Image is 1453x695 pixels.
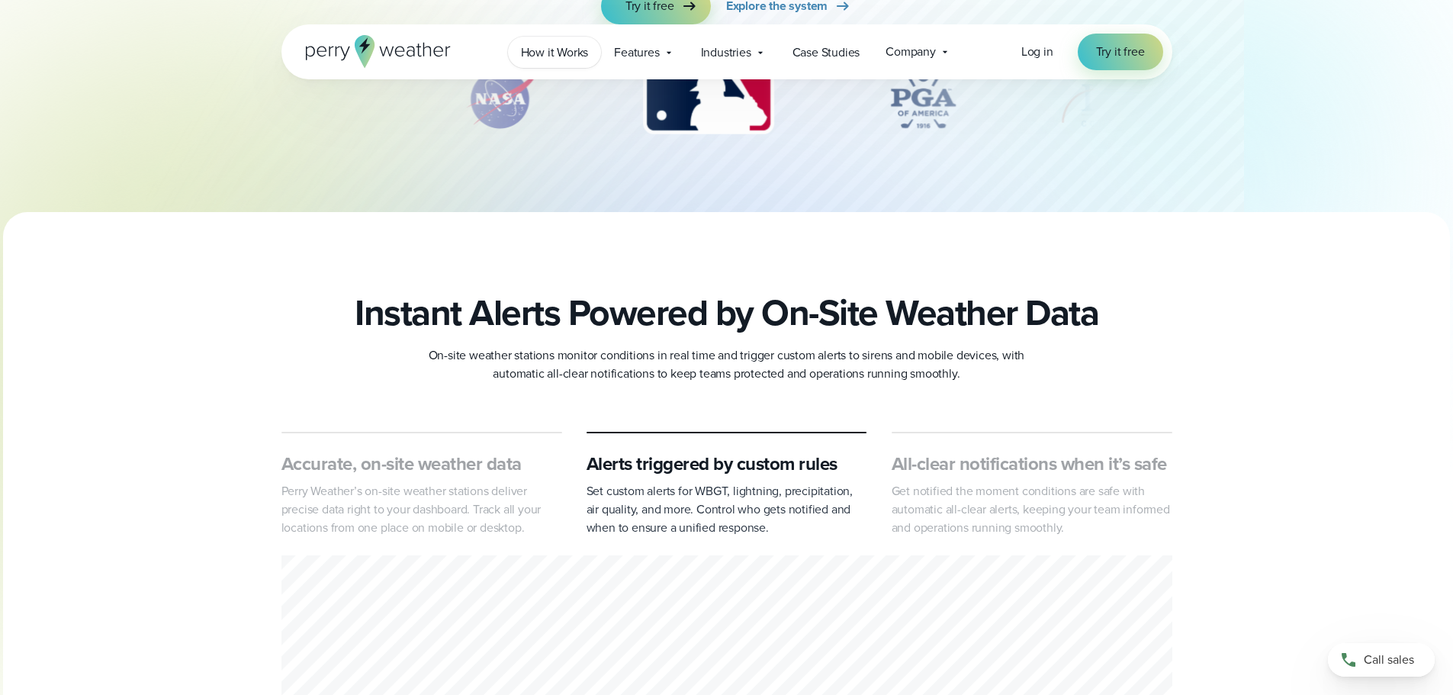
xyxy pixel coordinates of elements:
[892,452,1172,476] h3: All-clear notifications when it’s safe
[587,482,867,537] p: Set custom alerts for WBGT, lightning, precipitation, air quality, and more. Control who gets not...
[158,61,375,137] div: 1 of 12
[1057,61,1179,137] img: DPR-Construction.svg
[701,43,751,62] span: Industries
[1096,43,1145,61] span: Try it free
[521,43,589,62] span: How it Works
[792,43,860,62] span: Case Studies
[892,482,1172,537] p: Get notified the moment conditions are safe with automatic all-clear alerts, keeping your team in...
[448,61,555,137] img: NASA.svg
[628,61,789,137] img: MLB.svg
[355,291,1098,334] h2: Instant Alerts Powered by On-Site Weather Data
[1328,643,1435,677] a: Call sales
[1364,651,1414,669] span: Call sales
[281,482,562,537] p: Perry Weather’s on-site weather stations deliver precise data right to your dashboard. Track all ...
[587,452,867,476] h3: Alerts triggered by custom rules
[614,43,659,62] span: Features
[1057,61,1179,137] div: 5 of 12
[628,61,789,137] div: 3 of 12
[422,346,1032,383] p: On-site weather stations monitor conditions in real time and trigger custom alerts to sirens and ...
[281,452,562,476] h3: Accurate, on-site weather data
[862,61,984,137] div: 4 of 12
[1021,43,1053,60] span: Log in
[508,37,602,68] a: How it Works
[780,37,873,68] a: Case Studies
[1021,43,1053,61] a: Log in
[358,61,1096,145] div: slideshow
[448,61,555,137] div: 2 of 12
[158,61,375,137] img: Turner-Construction_1.svg
[886,43,936,61] span: Company
[1078,34,1163,70] a: Try it free
[862,61,984,137] img: PGA.svg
